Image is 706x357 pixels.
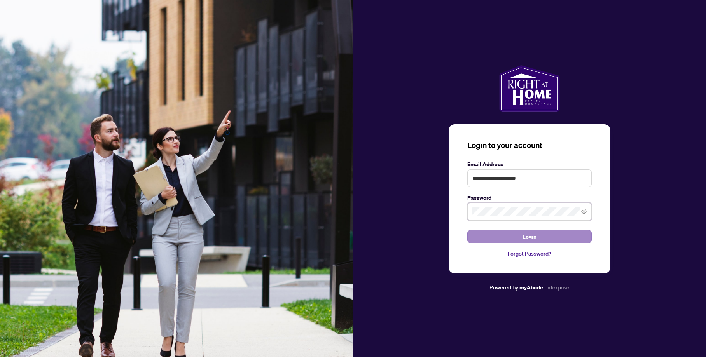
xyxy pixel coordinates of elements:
label: Password [467,193,592,202]
img: ma-logo [499,65,559,112]
a: myAbode [519,283,543,292]
span: Powered by [489,284,518,291]
span: eye-invisible [581,209,587,214]
span: Login [523,230,536,243]
label: Email Address [467,160,592,169]
button: Login [467,230,592,243]
span: Enterprise [544,284,570,291]
a: Forgot Password? [467,249,592,258]
h3: Login to your account [467,140,592,151]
